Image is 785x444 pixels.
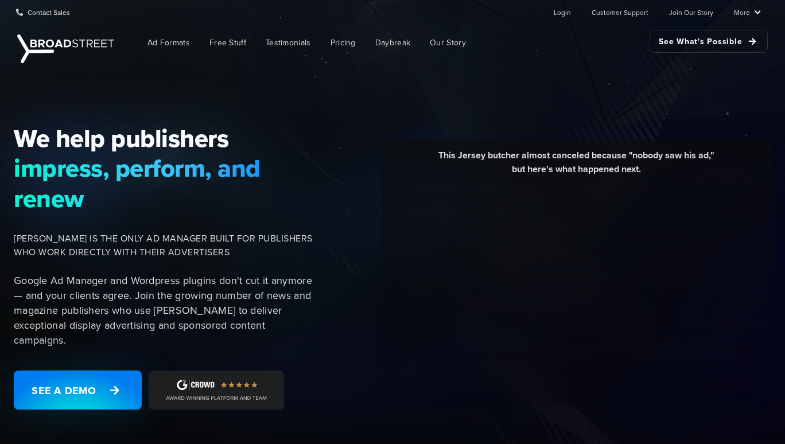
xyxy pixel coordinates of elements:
[331,37,356,49] span: Pricing
[266,37,311,49] span: Testimonials
[650,30,768,53] a: See What's Possible
[14,371,142,410] a: See a Demo
[257,30,320,56] a: Testimonials
[421,30,475,56] a: Our Story
[322,30,364,56] a: Pricing
[367,30,419,56] a: Daybreak
[592,1,648,24] a: Customer Support
[669,1,713,24] a: Join Our Story
[390,185,763,394] iframe: YouTube video player
[201,30,255,56] a: Free Stuff
[16,1,70,24] a: Contact Sales
[209,37,246,49] span: Free Stuff
[121,24,768,61] nav: Main
[139,30,199,56] a: Ad Formats
[430,37,466,49] span: Our Story
[14,273,314,348] p: Google Ad Manager and Wordpress plugins don't cut it anymore — and your clients agree. Join the g...
[147,37,190,49] span: Ad Formats
[554,1,571,24] a: Login
[17,34,114,63] img: Broadstreet | The Ad Manager for Small Publishers
[14,123,314,153] span: We help publishers
[14,232,314,259] span: [PERSON_NAME] IS THE ONLY AD MANAGER BUILT FOR PUBLISHERS WHO WORK DIRECTLY WITH THEIR ADVERTISERS
[375,37,410,49] span: Daybreak
[14,153,314,213] span: impress, perform, and renew
[390,149,763,185] div: This Jersey butcher almost canceled because "nobody saw his ad," but here's what happened next.
[734,1,761,24] a: More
